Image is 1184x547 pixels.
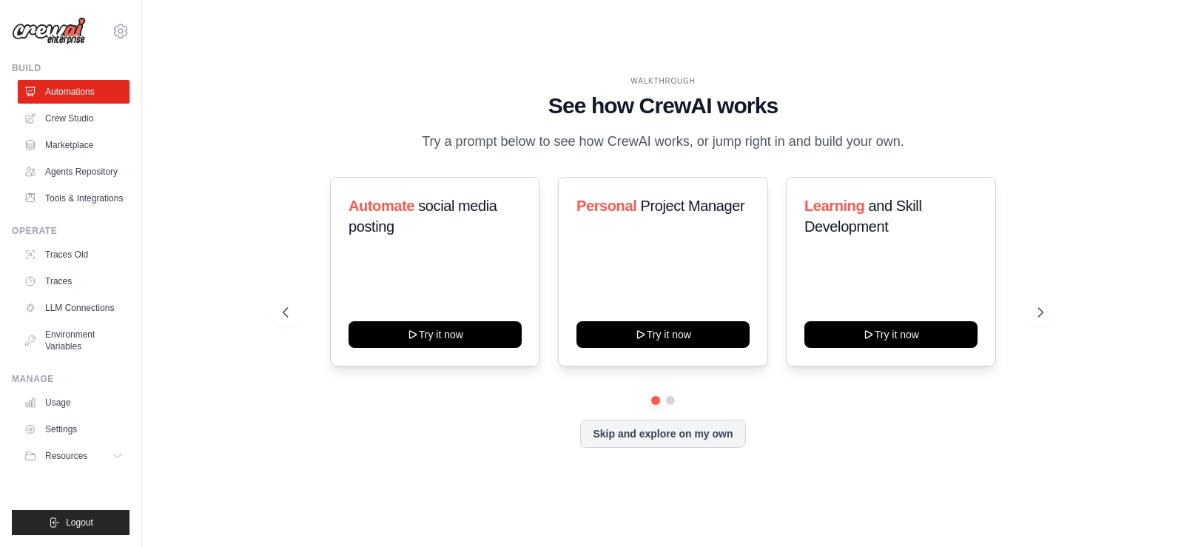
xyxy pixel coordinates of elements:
span: Learning [804,198,864,214]
a: Agents Repository [18,160,129,184]
a: Marketplace [18,133,129,157]
span: and Skill Development [804,198,921,235]
span: Personal [576,198,636,214]
div: WALKTHROUGH [283,75,1043,87]
div: Build [12,62,129,74]
a: LLM Connections [18,296,129,320]
h1: See how CrewAI works [283,93,1043,119]
button: Logout [12,510,129,535]
a: Automations [18,80,129,104]
button: Try it now [804,321,978,348]
a: Environment Variables [18,323,129,358]
div: Operate [12,225,129,237]
span: Resources [45,450,87,462]
span: Automate [349,198,414,214]
a: Usage [18,391,129,415]
img: Logo [12,17,86,45]
button: Try it now [576,321,750,348]
a: Traces [18,269,129,293]
button: Resources [18,444,129,468]
div: Manage [12,373,129,385]
span: Project Manager [641,198,745,214]
a: Traces Old [18,243,129,266]
a: Crew Studio [18,107,129,130]
a: Tools & Integrations [18,187,129,210]
a: Settings [18,417,129,441]
button: Skip and explore on my own [580,420,745,448]
button: Try it now [349,321,522,348]
span: social media posting [349,198,497,235]
p: Try a prompt below to see how CrewAI works, or jump right in and build your own. [414,131,912,152]
span: Logout [66,517,93,528]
